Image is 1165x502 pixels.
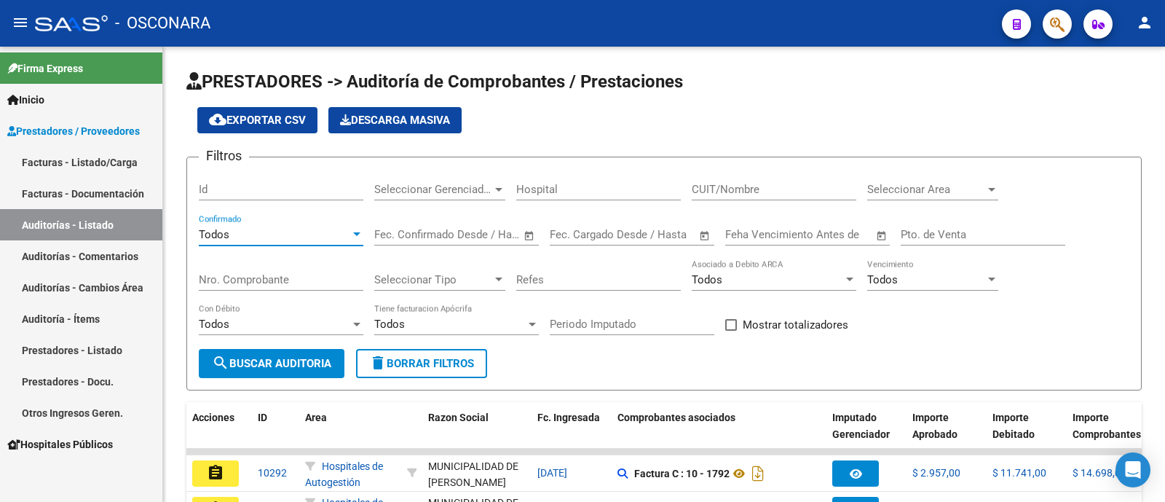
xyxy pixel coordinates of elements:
[550,228,609,241] input: Fecha inicio
[832,412,890,440] span: Imputado Gerenciador
[305,412,327,423] span: Area
[192,412,234,423] span: Acciones
[1067,402,1147,466] datatable-header-cell: Importe Comprobantes
[912,467,960,479] span: $ 2.957,00
[212,357,331,370] span: Buscar Auditoria
[521,227,538,244] button: Open calendar
[428,458,526,492] div: MUNICIPALIDAD DE [PERSON_NAME]
[617,412,735,423] span: Comprobantes asociados
[369,357,474,370] span: Borrar Filtros
[634,468,730,479] strong: Factura C : 10 - 1792
[537,412,600,423] span: Fc. Ingresada
[428,458,526,489] div: - 30999006058
[912,412,957,440] span: Importe Aprobado
[1115,452,1150,487] div: Open Intercom Messenger
[874,227,890,244] button: Open calendar
[743,316,848,334] span: Mostrar totalizadores
[987,402,1067,466] datatable-header-cell: Importe Debitado
[374,183,492,196] span: Seleccionar Gerenciador
[1073,467,1126,479] span: $ 14.698,00
[697,227,714,244] button: Open calendar
[692,273,722,286] span: Todos
[537,467,567,479] span: [DATE]
[252,402,299,466] datatable-header-cell: ID
[374,318,405,331] span: Todos
[209,114,306,127] span: Exportar CSV
[199,146,249,166] h3: Filtros
[258,412,267,423] span: ID
[446,228,517,241] input: Fecha fin
[374,273,492,286] span: Seleccionar Tipo
[369,354,387,372] mat-icon: delete
[374,228,433,241] input: Fecha inicio
[12,14,29,31] mat-icon: menu
[749,462,767,485] i: Descargar documento
[7,60,83,77] span: Firma Express
[7,436,113,452] span: Hospitales Públicos
[115,7,210,39] span: - OSCONARA
[992,467,1046,479] span: $ 11.741,00
[992,412,1035,440] span: Importe Debitado
[328,107,462,133] app-download-masive: Descarga masiva de comprobantes (adjuntos)
[199,318,229,331] span: Todos
[422,402,532,466] datatable-header-cell: Razon Social
[1073,412,1141,440] span: Importe Comprobantes
[305,460,383,489] span: Hospitales de Autogestión
[299,402,401,466] datatable-header-cell: Area
[867,273,898,286] span: Todos
[7,123,140,139] span: Prestadores / Proveedores
[186,402,252,466] datatable-header-cell: Acciones
[199,349,344,378] button: Buscar Auditoria
[199,228,229,241] span: Todos
[7,92,44,108] span: Inicio
[867,183,985,196] span: Seleccionar Area
[197,107,317,133] button: Exportar CSV
[258,467,287,479] span: 10292
[612,402,826,466] datatable-header-cell: Comprobantes asociados
[186,71,683,92] span: PRESTADORES -> Auditoría de Comprobantes / Prestaciones
[209,111,226,128] mat-icon: cloud_download
[212,354,229,372] mat-icon: search
[356,349,487,378] button: Borrar Filtros
[622,228,692,241] input: Fecha fin
[428,412,489,423] span: Razon Social
[532,402,612,466] datatable-header-cell: Fc. Ingresada
[328,107,462,133] button: Descarga Masiva
[907,402,987,466] datatable-header-cell: Importe Aprobado
[826,402,907,466] datatable-header-cell: Imputado Gerenciador
[340,114,450,127] span: Descarga Masiva
[207,464,224,482] mat-icon: assignment
[1136,14,1153,31] mat-icon: person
